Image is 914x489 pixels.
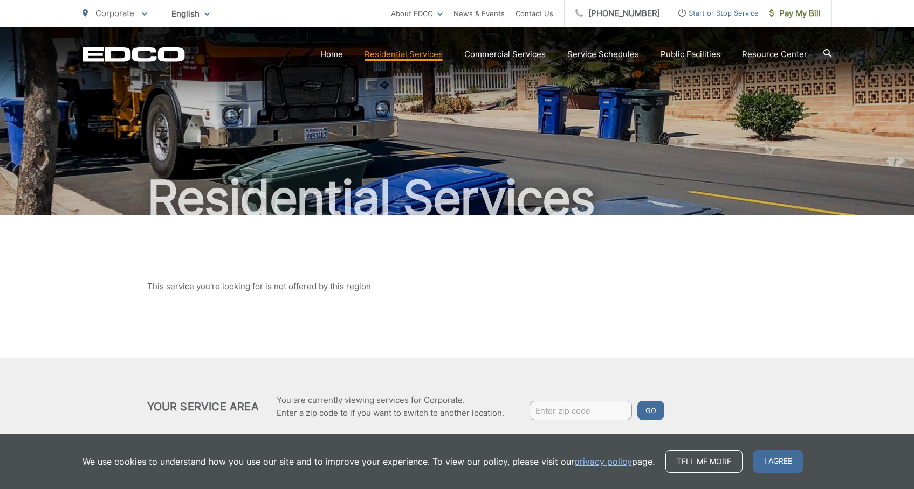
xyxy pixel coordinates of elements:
a: EDCD logo. Return to the homepage. [83,47,185,62]
h2: Residential Services [83,171,832,225]
a: Tell me more [665,450,743,473]
span: I agree [753,450,803,473]
input: Enter zip code [530,401,632,420]
a: About EDCO [391,7,443,20]
p: We use cookies to understand how you use our site and to improve your experience. To view our pol... [83,455,655,468]
a: privacy policy [574,455,632,468]
p: This service you're looking for is not offered by this region [147,280,767,293]
a: Contact Us [516,7,553,20]
a: Service Schedules [567,48,639,61]
button: Go [637,401,664,420]
a: News & Events [453,7,505,20]
h2: Your Service Area [147,400,259,413]
a: Public Facilities [661,48,720,61]
p: You are currently viewing services for Corporate. Enter a zip code to if you want to switch to an... [277,394,504,420]
span: English [163,4,218,23]
a: Home [320,48,343,61]
a: Resource Center [742,48,807,61]
span: Pay My Bill [769,7,821,20]
span: Corporate [95,8,134,18]
a: Residential Services [365,48,443,61]
a: Commercial Services [464,48,546,61]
